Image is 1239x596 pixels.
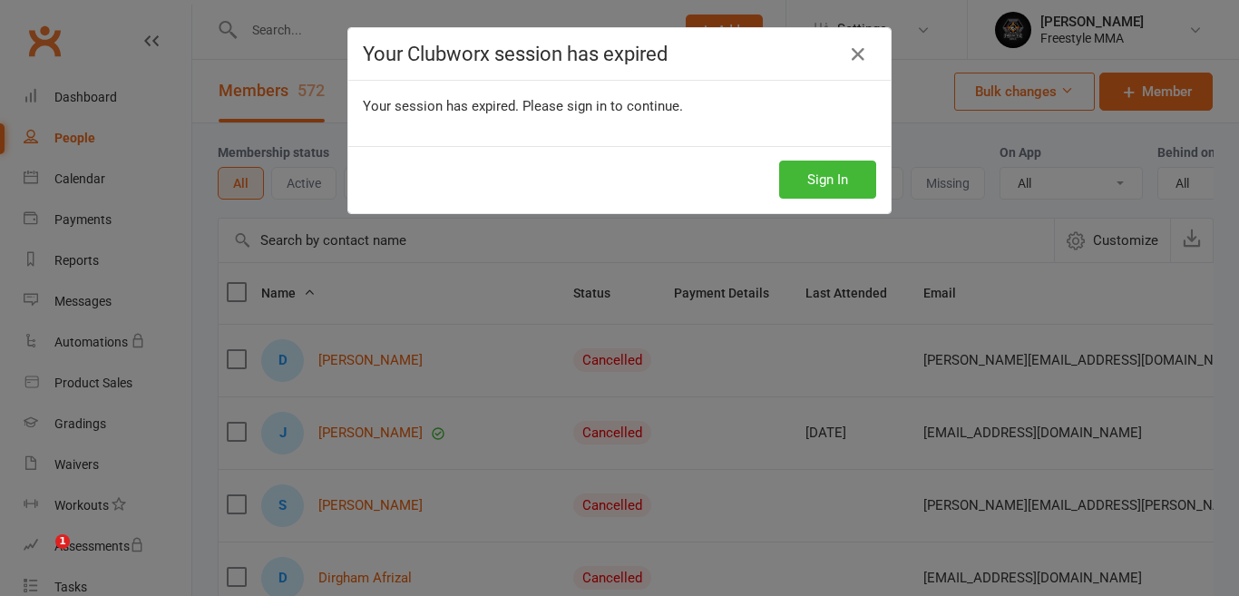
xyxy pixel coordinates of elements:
[18,534,62,578] iframe: Intercom live chat
[363,98,683,114] span: Your session has expired. Please sign in to continue.
[844,40,873,69] a: Close
[55,534,70,549] span: 1
[363,43,876,65] h4: Your Clubworx session has expired
[779,161,876,199] button: Sign In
